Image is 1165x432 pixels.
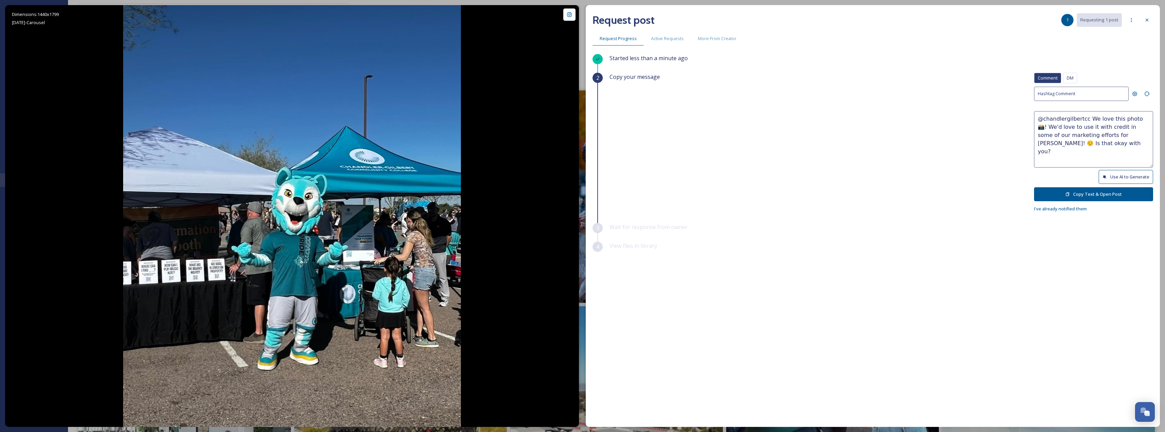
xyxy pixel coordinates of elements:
span: Dimensions: 1440 x 1799 [12,11,59,17]
button: Copy Text & Open Post [1034,187,1153,201]
span: 4 [596,243,599,251]
span: More From Creator [698,35,736,42]
img: We’re pleased to welcome the community to our Pecos campus this morning for our first time hostin... [123,5,461,427]
span: 1 [1066,17,1069,23]
span: Comment [1038,75,1058,81]
span: Copy your message [610,73,660,81]
span: View files in library [610,242,657,249]
span: 2 [596,74,599,82]
button: Open Chat [1135,402,1155,422]
span: DM [1067,75,1074,81]
span: I've already notified them [1034,206,1087,212]
span: Started less than a minute ago [610,54,688,62]
span: Request Progress [600,35,637,42]
span: Active Requests [651,35,684,42]
button: Use AI to Generate [1099,170,1153,184]
span: Wait for response from owner [610,223,687,231]
textarea: @chandlergilbertcc We love this photo 📸! We'd love to use it with credit in some of our marketing... [1034,111,1153,168]
span: [DATE] - Carousel [12,19,45,25]
span: Hashtag Comment [1038,90,1075,97]
span: 3 [596,224,599,232]
button: Requesting 1 post [1077,13,1122,27]
h2: Request post [593,12,654,28]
